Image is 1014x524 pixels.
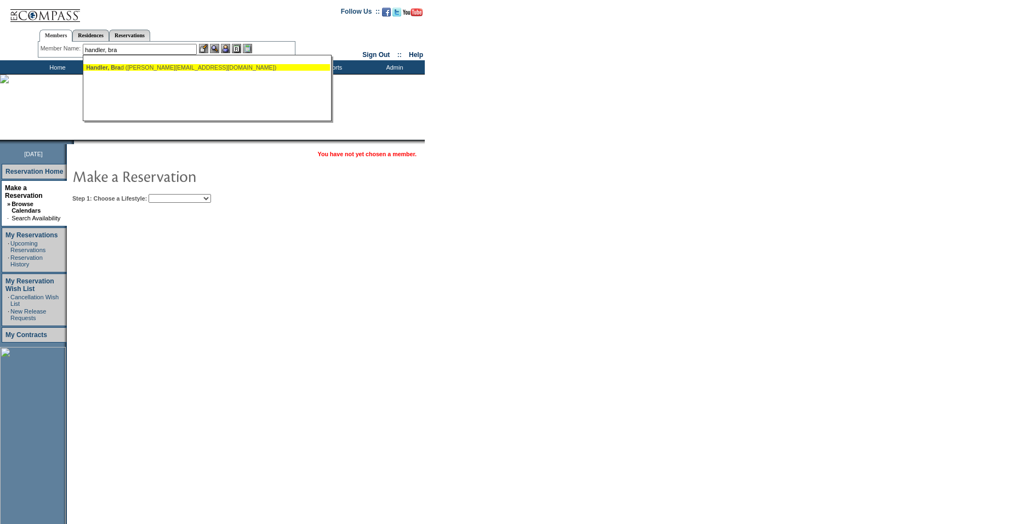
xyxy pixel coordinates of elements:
span: :: [397,51,402,59]
div: Member Name: [41,44,83,53]
td: Admin [362,60,425,74]
td: · [8,308,9,321]
td: · [8,294,9,307]
span: You have not yet chosen a member. [318,151,417,157]
a: My Reservations [5,231,58,239]
img: View [210,44,219,53]
img: b_calculator.gif [243,44,252,53]
b: » [7,201,10,207]
a: Upcoming Reservations [10,240,45,253]
a: Reservations [109,30,150,41]
a: Reservation History [10,254,43,267]
img: b_edit.gif [199,44,208,53]
span: [DATE] [24,151,43,157]
a: My Reservation Wish List [5,277,54,293]
img: Reservations [232,44,241,53]
span: Handler, Bra [86,64,121,71]
img: Subscribe to our YouTube Channel [403,8,423,16]
div: d ([PERSON_NAME][EMAIL_ADDRESS][DOMAIN_NAME]) [86,64,327,71]
td: · [8,254,9,267]
a: New Release Requests [10,308,46,321]
td: Follow Us :: [341,7,380,20]
a: Make a Reservation [5,184,43,200]
a: Become our fan on Facebook [382,11,391,18]
img: pgTtlMakeReservation.gif [72,165,292,187]
a: Cancellation Wish List [10,294,59,307]
img: Follow us on Twitter [392,8,401,16]
a: Reservation Home [5,168,63,175]
a: Search Availability [12,215,60,221]
a: Subscribe to our YouTube Channel [403,11,423,18]
a: My Contracts [5,331,47,339]
a: Members [39,30,73,42]
b: Step 1: Choose a Lifestyle: [72,195,147,202]
td: · [8,240,9,253]
a: Sign Out [362,51,390,59]
a: Follow us on Twitter [392,11,401,18]
img: blank.gif [74,140,75,144]
a: Browse Calendars [12,201,41,214]
td: · [7,215,10,221]
a: Residences [72,30,109,41]
img: Impersonate [221,44,230,53]
td: Home [25,60,88,74]
a: Help [409,51,423,59]
img: promoShadowLeftCorner.gif [70,140,74,144]
img: Become our fan on Facebook [382,8,391,16]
